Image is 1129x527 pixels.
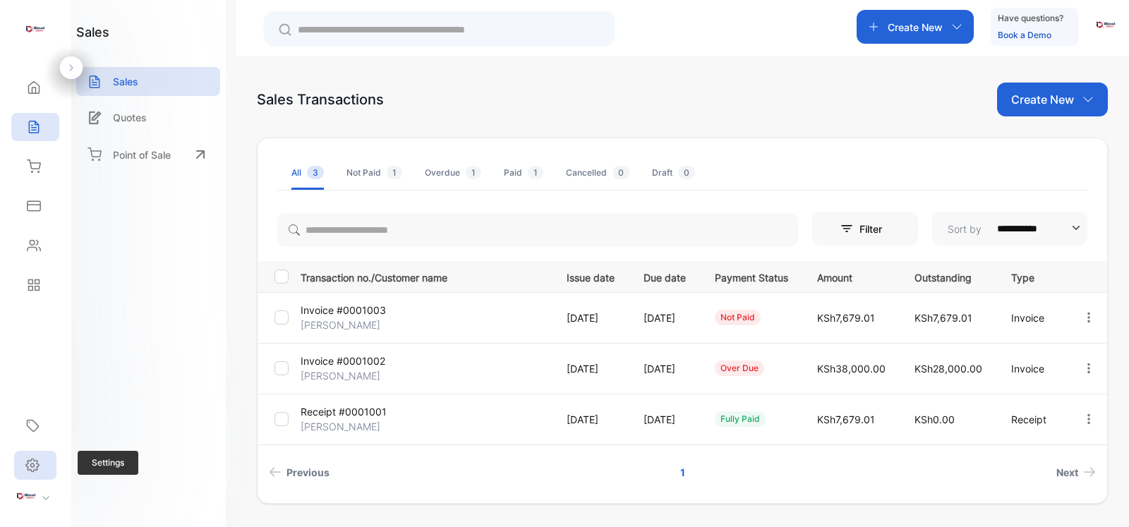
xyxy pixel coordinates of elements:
[258,459,1107,485] ul: Pagination
[948,222,982,236] p: Sort by
[1051,459,1101,485] a: Next page
[76,23,109,42] h1: sales
[715,267,788,285] p: Payment Status
[932,212,1087,246] button: Sort by
[286,465,330,480] span: Previous
[301,317,383,332] p: [PERSON_NAME]
[644,310,686,325] p: [DATE]
[301,419,383,434] p: [PERSON_NAME]
[715,361,764,376] div: over due
[263,459,335,485] a: Previous page
[857,10,974,44] button: Create New
[567,310,615,325] p: [DATE]
[914,413,955,425] span: KSh0.00
[76,67,220,96] a: Sales
[817,363,886,375] span: KSh38,000.00
[466,166,481,179] span: 1
[504,166,543,179] div: Paid
[817,413,875,425] span: KSh7,679.01
[113,110,147,125] p: Quotes
[715,411,766,427] div: fully paid
[652,166,695,179] div: Draft
[25,18,46,40] img: logo
[914,363,982,375] span: KSh28,000.00
[387,166,402,179] span: 1
[76,139,220,170] a: Point of Sale
[1011,310,1053,325] p: Invoice
[307,166,324,179] span: 3
[16,485,37,507] img: profile
[663,459,702,485] a: Page 1 is your current page
[425,166,481,179] div: Overdue
[914,312,972,324] span: KSh7,679.01
[997,83,1108,116] button: Create New
[291,166,324,179] div: All
[644,361,686,376] p: [DATE]
[301,267,549,285] p: Transaction no./Customer name
[998,11,1063,25] p: Have questions?
[888,20,943,35] p: Create New
[644,412,686,427] p: [DATE]
[715,310,761,325] div: not paid
[817,267,886,285] p: Amount
[566,166,629,179] div: Cancelled
[567,267,615,285] p: Issue date
[998,30,1051,40] a: Book a Demo
[1095,14,1116,35] img: avatar
[567,361,615,376] p: [DATE]
[346,166,402,179] div: Not Paid
[644,267,686,285] p: Due date
[528,166,543,179] span: 1
[301,404,387,419] p: Receipt #0001001
[612,166,629,179] span: 0
[1056,465,1078,480] span: Next
[914,267,982,285] p: Outstanding
[113,147,171,162] p: Point of Sale
[1011,267,1053,285] p: Type
[113,74,138,89] p: Sales
[1011,91,1074,108] p: Create New
[301,303,386,317] p: Invoice #0001003
[678,166,695,179] span: 0
[1011,412,1053,427] p: Receipt
[76,103,220,132] a: Quotes
[1011,361,1053,376] p: Invoice
[567,412,615,427] p: [DATE]
[257,89,384,110] div: Sales Transactions
[301,353,385,368] p: Invoice #0001002
[301,368,383,383] p: [PERSON_NAME]
[817,312,875,324] span: KSh7,679.01
[1095,10,1116,44] button: avatar
[78,451,138,475] span: Settings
